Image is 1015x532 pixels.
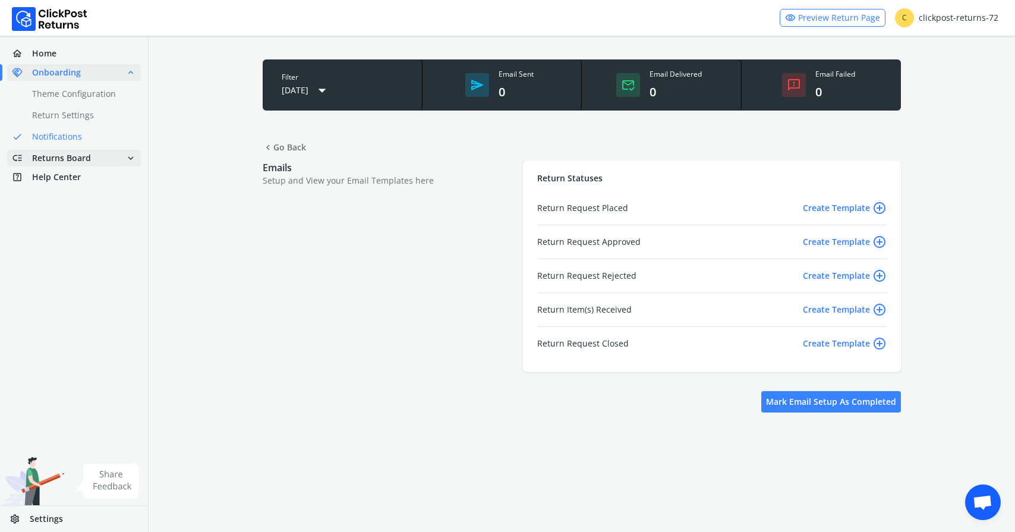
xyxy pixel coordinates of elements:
span: Create Template [803,300,887,319]
span: C [895,8,914,27]
span: add_circle_outline [872,334,887,353]
a: Theme Configuration [7,86,155,102]
p: Setup and View your Email Templates here [263,175,511,187]
a: Open chat [965,484,1001,520]
span: arrow_drop_down [313,80,331,101]
span: expand_less [125,64,136,81]
span: Returns Board [32,152,91,164]
a: homeHome [7,45,141,62]
span: Return Request Rejected [537,270,636,282]
span: add_circle_outline [872,232,887,251]
span: settings [10,511,30,527]
img: Logo [12,7,87,31]
span: done [12,128,23,145]
div: 0 [499,84,534,100]
div: Filter [272,73,412,82]
button: [DATE]arrow_drop_down [272,80,412,101]
span: help_center [12,169,32,185]
span: home [12,45,32,62]
div: 0 [815,84,855,100]
p: Emails [263,160,511,175]
span: Create Template [803,232,887,251]
span: Create Template [803,266,887,285]
div: Email Delivered [650,70,702,79]
div: clickpost-returns-72 [895,8,998,27]
span: add_circle_outline [872,199,887,218]
div: Email Failed [815,70,855,79]
a: help_centerHelp Center [7,169,141,185]
span: Create Template [803,199,887,218]
span: Return Request Approved [537,236,641,248]
span: Return Request Placed [537,202,628,214]
button: Mark Email setup as completed [761,391,901,413]
span: add_circle_outline [872,266,887,285]
div: 0 [650,84,702,100]
span: add_circle_outline [872,300,887,319]
span: Help Center [32,171,81,183]
span: low_priority [12,150,32,166]
span: visibility [785,10,796,26]
span: Settings [30,513,63,525]
span: chevron_left [263,139,273,156]
a: Return Settings [7,107,155,124]
p: Return Statuses [537,172,887,184]
div: Email Sent [499,70,534,79]
span: Create Template [803,334,887,353]
a: visibilityPreview Return Page [780,9,885,27]
span: Return Request Closed [537,338,629,350]
img: share feedback [74,464,139,499]
span: Home [32,48,56,59]
span: handshake [12,64,32,81]
span: Onboarding [32,67,81,78]
span: expand_more [125,150,136,166]
span: Return Item(s) Received [537,304,632,316]
a: doneNotifications [7,128,155,145]
span: Go Back [263,139,306,156]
